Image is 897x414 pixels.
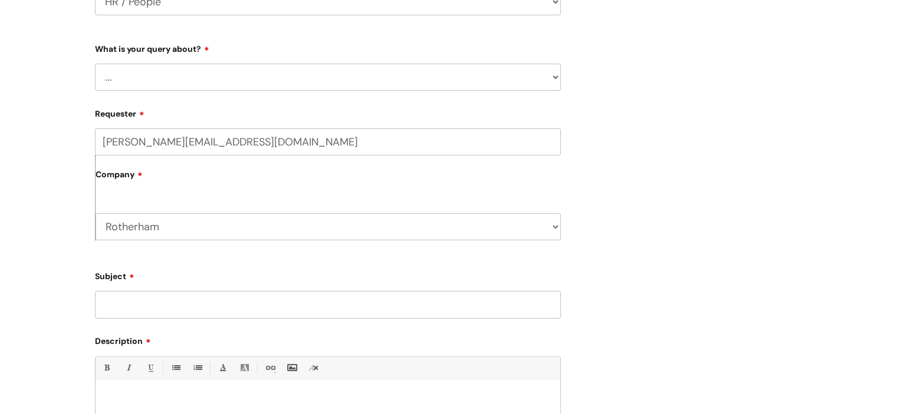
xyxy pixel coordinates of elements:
[95,105,561,119] label: Requester
[168,360,183,375] a: • Unordered List (Ctrl-Shift-7)
[237,360,252,375] a: Back Color
[96,165,561,192] label: Company
[143,360,157,375] a: Underline(Ctrl-U)
[306,360,321,375] a: Remove formatting (Ctrl-\)
[121,360,136,375] a: Italic (Ctrl-I)
[262,360,277,375] a: Link
[95,128,561,155] input: Email
[190,360,205,375] a: 1. Ordered List (Ctrl-Shift-8)
[99,360,114,375] a: Bold (Ctrl-B)
[95,332,561,346] label: Description
[284,360,299,375] a: Insert Image...
[95,40,561,54] label: What is your query about?
[215,360,230,375] a: Font Color
[95,267,561,281] label: Subject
